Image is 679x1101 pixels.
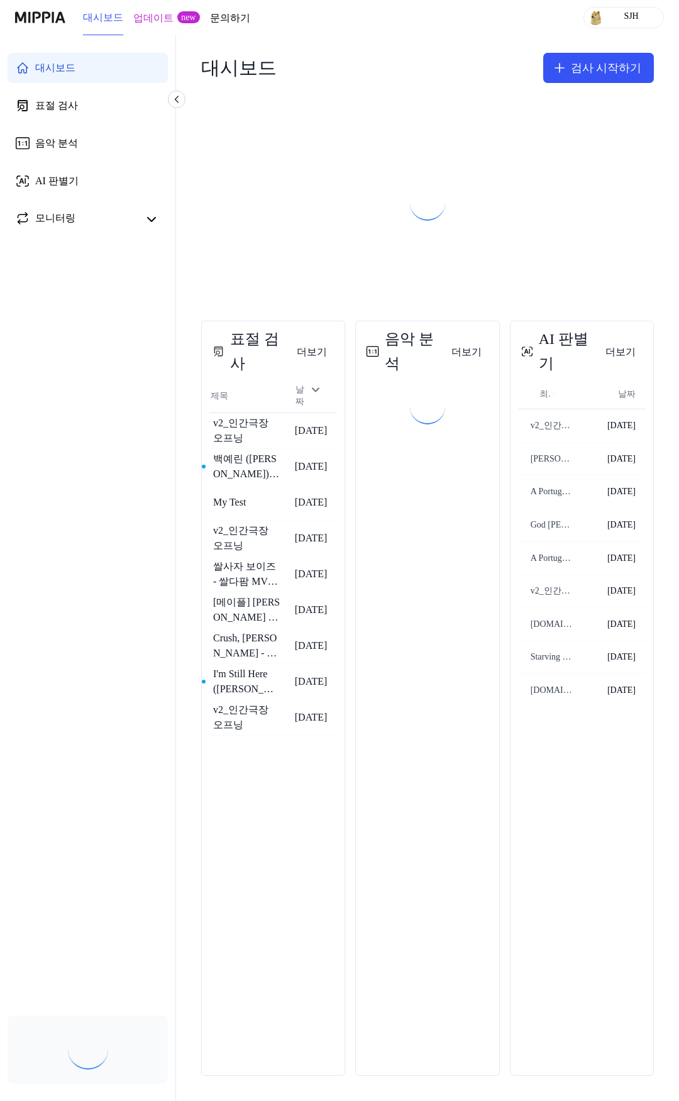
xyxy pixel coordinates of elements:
div: [메이플] [PERSON_NAME] - 다 해줬잖아 (feat.전재학) MV [213,595,282,625]
div: 대시보드 [201,48,267,88]
td: [DATE] [282,699,337,735]
a: 대시보드 [8,53,168,83]
td: [DATE] [282,592,337,628]
td: [DATE] [573,409,646,443]
a: [PERSON_NAME][PERSON_NAME]드림 [518,443,573,475]
div: SJH [607,10,656,24]
td: [DATE] [573,641,646,674]
div: AI 판별기 [35,174,73,189]
a: 더보기 [599,338,646,365]
div: v2_인간극장 오프닝 [213,416,282,446]
div: [DOMAIN_NAME] - 인간극장 오프닝 [518,618,573,631]
td: [DATE] [573,442,646,475]
a: 모니터링 [15,211,138,228]
div: God [PERSON_NAME] ([PERSON_NAME]) '바로 리부트 정상화' MV [518,519,573,531]
a: v2_인간극장 오프닝 [518,575,573,607]
div: [DOMAIN_NAME] - 인간극장 오프닝 [518,684,573,697]
td: [DATE] [282,412,337,448]
div: 음악 분석 [363,340,443,363]
th: 제목 [209,379,282,413]
div: A Portugal without [PERSON_NAME] 4.5 [518,485,573,498]
a: 표절 검사 [8,91,168,121]
td: [DATE] [573,575,646,608]
div: v2_인간극장 오프닝 [518,419,573,432]
div: 대시보드 [35,60,70,75]
div: My Test [213,495,250,510]
div: v2_인간극장 오프닝 [213,523,282,553]
td: [DATE] [282,484,337,520]
div: 표절 검사 [35,98,73,113]
td: [DATE] [573,541,646,575]
div: 표절 검사 [209,340,289,363]
a: 더보기 [290,338,337,365]
a: A Portugal without [PERSON_NAME] 4.5 [518,475,573,508]
a: 음악 분석 [8,128,168,158]
td: [DATE] [573,674,646,707]
a: 더보기 [445,338,492,365]
a: [DOMAIN_NAME] - 인간극장 오프닝 [518,674,573,707]
td: [DATE] [282,663,337,699]
a: v2_인간극장 오프닝 [518,409,573,442]
td: [DATE] [282,556,337,592]
div: v2_인간극장 오프닝 [213,702,282,733]
div: 날짜 [292,380,327,412]
button: 더보기 [445,340,492,365]
div: AI 판별기 [518,340,598,363]
div: A Portugal without [PERSON_NAME] 4.5 [518,552,573,565]
div: 백예린 ([PERSON_NAME]) - '0310' (Official Lyric Video) [213,451,282,482]
button: 검사 시작하기 [551,53,654,83]
td: [DATE] [282,448,337,484]
div: 쌀사자 보이즈 - 쌀다팜 MV (사자 보이즈 - 소다팝) ｜ 창팝 사탄 헌터스 [213,559,282,589]
a: God [PERSON_NAME] ([PERSON_NAME]) '바로 리부트 정상화' MV [518,509,573,541]
div: [PERSON_NAME][PERSON_NAME]드림 [518,453,573,465]
a: 문의하기 [202,11,237,26]
td: [DATE] [282,628,337,663]
div: 모니터링 [35,211,70,228]
a: 업데이트 [128,11,163,26]
td: [DATE] [573,509,646,542]
a: Starving - [PERSON_NAME], Grey ft. [PERSON_NAME] (Boyce Avenue ft. [PERSON_NAME] cover) on Spotif... [518,641,573,673]
td: [DATE] [573,607,646,641]
a: 대시보드 [83,1,118,35]
button: 더보기 [599,340,646,365]
div: Crush, [PERSON_NAME] - SKIP [AUDIO⧸MP3] [213,631,282,661]
td: [DATE] [282,520,337,556]
button: 더보기 [290,340,337,365]
div: new [167,11,192,24]
div: Starving - [PERSON_NAME], Grey ft. [PERSON_NAME] (Boyce Avenue ft. [PERSON_NAME] cover) on Spotif... [518,651,573,663]
div: 음악 분석 [35,136,73,151]
div: I'm Still Here ([PERSON_NAME]'s Theme) (From ＂Treasure Plane [213,667,282,697]
button: profileSJH [583,7,664,28]
th: 날짜 [573,379,646,409]
img: profile [588,10,603,25]
a: AI 판별기 [8,166,168,196]
a: [DOMAIN_NAME] - 인간극장 오프닝 [518,608,573,641]
a: A Portugal without [PERSON_NAME] 4.5 [518,542,573,575]
td: [DATE] [573,475,646,509]
div: v2_인간극장 오프닝 [518,585,573,597]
